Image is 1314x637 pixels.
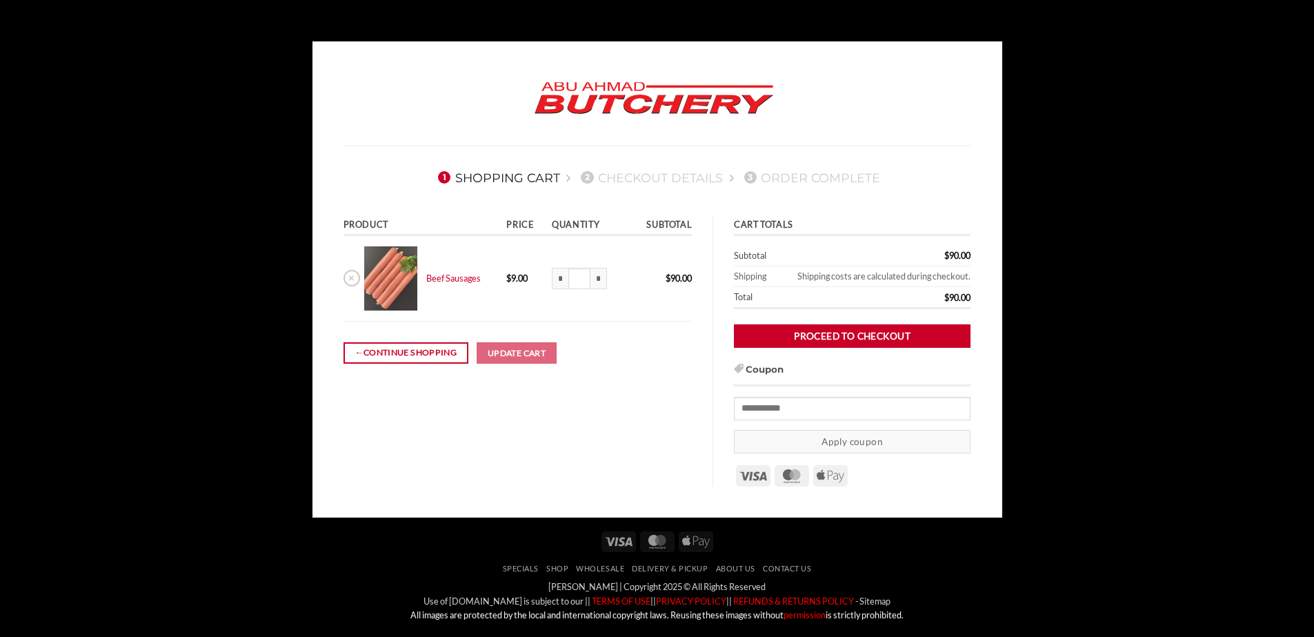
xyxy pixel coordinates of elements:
bdi: 90.00 [666,273,692,284]
font: TERMS OF USE [592,596,650,607]
a: Remove Beef Sausages from cart [344,270,360,286]
th: Cart totals [734,216,970,236]
div: Payment icons [599,529,715,552]
th: Shipping [734,266,775,287]
bdi: 90.00 [944,250,970,261]
span: 2 [581,171,593,184]
font: REFUNDS & RETURNS POLICY [733,596,854,607]
a: Beef Sausages [426,273,481,284]
span: $ [506,273,511,284]
img: Abu Ahmad Butchery [523,72,785,125]
a: Delivery & Pickup [632,564,708,573]
span: ← [355,346,364,360]
a: 1Shopping Cart [434,170,560,185]
div: Payment icons [734,463,850,487]
a: permission [784,609,826,620]
a: About Us [716,564,755,573]
td: Shipping costs are calculated during checkout. [775,266,970,287]
a: Specials [503,564,539,573]
a: Sitemap [859,596,890,607]
a: REFUNDS & RETURNS POLICY [732,596,854,607]
input: Reduce quantity of Beef Sausages [552,268,568,290]
bdi: 9.00 [506,273,528,284]
a: SHOP [546,564,568,573]
button: Apply coupon [734,430,970,454]
th: Total [734,287,863,309]
a: Contact Us [763,564,811,573]
h3: Coupon [734,363,970,386]
th: Subtotal [628,216,692,236]
p: All images are protected by the local and international copyright laws. Reusing these images with... [323,608,992,622]
a: TERMS OF USE [590,596,650,607]
a: - [855,596,858,607]
span: $ [944,250,949,261]
bdi: 90.00 [944,292,970,303]
input: Product quantity [568,268,590,290]
th: Subtotal [734,246,863,266]
a: Continue shopping [344,342,468,364]
th: Price [502,216,548,236]
img: Cart [364,246,417,311]
input: Increase quantity of Beef Sausages [590,268,607,290]
button: Update cart [477,342,557,364]
a: Wholesale [576,564,624,573]
a: PRIVACY POLICY [656,596,726,607]
a: 2Checkout details [577,170,723,185]
span: 1 [438,171,450,184]
span: $ [666,273,670,284]
nav: Checkout steps [344,159,971,195]
span: $ [944,292,949,303]
th: Quantity [548,216,628,236]
a: Proceed to checkout [734,324,970,349]
th: Product [344,216,503,236]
